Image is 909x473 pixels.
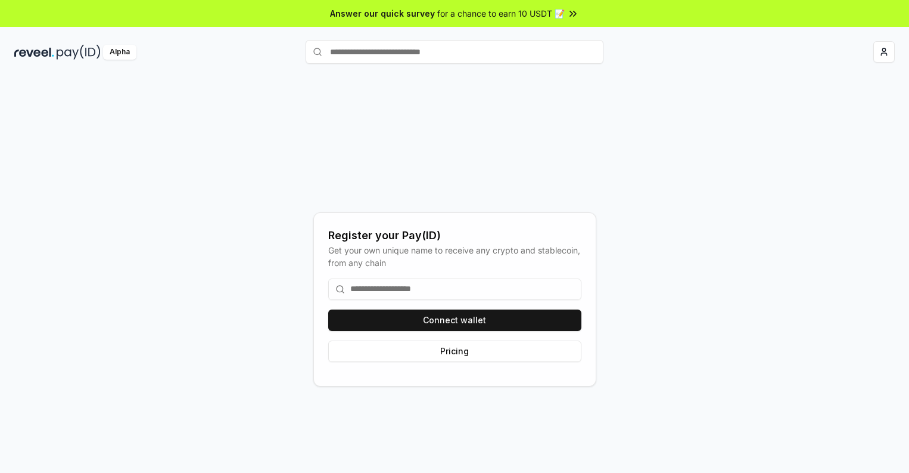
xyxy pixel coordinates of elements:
img: reveel_dark [14,45,54,60]
span: for a chance to earn 10 USDT 📝 [437,7,565,20]
button: Connect wallet [328,310,581,331]
button: Pricing [328,341,581,362]
div: Register your Pay(ID) [328,227,581,244]
div: Get your own unique name to receive any crypto and stablecoin, from any chain [328,244,581,269]
img: pay_id [57,45,101,60]
span: Answer our quick survey [330,7,435,20]
div: Alpha [103,45,136,60]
